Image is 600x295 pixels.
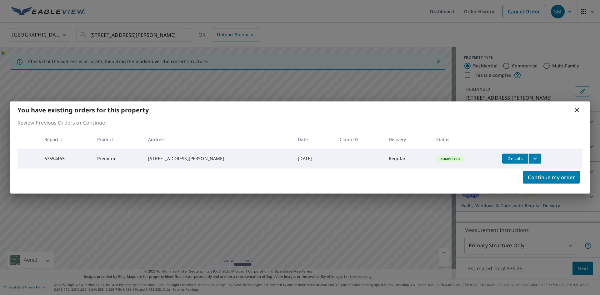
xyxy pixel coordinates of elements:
th: Claim ID [335,130,384,149]
b: You have existing orders for this property [17,106,149,114]
span: Completed [437,157,463,161]
th: Address [143,130,293,149]
button: detailsBtn-67554465 [502,154,528,164]
div: [STREET_ADDRESS][PERSON_NAME] [148,155,288,162]
span: Continue my order [528,173,575,182]
p: Review Previous Orders or Continue [17,119,582,126]
th: Delivery [384,130,431,149]
th: Date [293,130,335,149]
th: Status [431,130,497,149]
th: Product [92,130,143,149]
span: Details [506,155,525,161]
td: [DATE] [293,149,335,169]
td: 67554465 [39,149,92,169]
td: Premium [92,149,143,169]
th: Report # [39,130,92,149]
button: filesDropdownBtn-67554465 [528,154,541,164]
button: Continue my order [523,171,580,184]
td: Regular [384,149,431,169]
